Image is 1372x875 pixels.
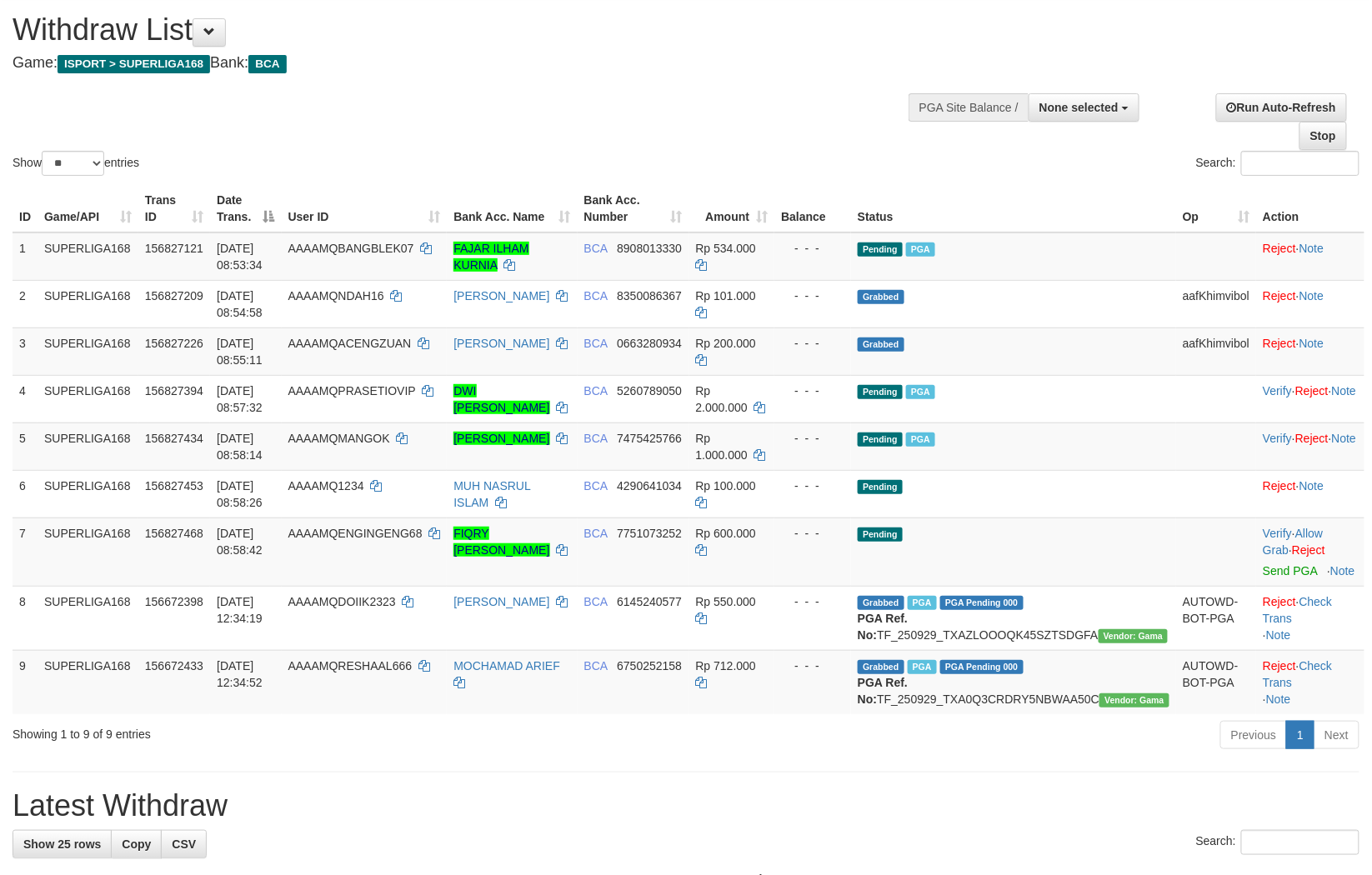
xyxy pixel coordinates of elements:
[13,280,38,327] td: 2
[1176,280,1256,327] td: aafKhimvibol
[1256,470,1364,517] td: ·
[453,659,560,672] a: MOCHAMAD ARIEF
[1314,721,1359,749] a: Next
[23,837,101,851] span: Show 25 rows
[13,789,1359,822] h1: Latest Withdraw
[13,55,898,72] h4: Game: Bank:
[1330,564,1355,577] a: Note
[38,422,138,470] td: SUPERLIGA168
[288,289,384,302] span: AAAAMQNDAH16
[217,337,263,367] span: [DATE] 08:55:11
[851,650,1176,714] td: TF_250929_TXA0Q3CRDRY5NBWAA50C
[1295,432,1329,445] a: Reject
[781,335,844,352] div: - - -
[1332,384,1357,397] a: Note
[1256,327,1364,375] td: ·
[38,517,138,586] td: SUPERLIGA168
[617,337,682,350] span: Copy 0663280934 to clipboard
[781,593,844,610] div: - - -
[217,595,263,625] span: [DATE] 12:34:19
[1039,101,1119,114] span: None selected
[145,659,203,672] span: 156672433
[1241,151,1359,176] input: Search:
[145,432,203,445] span: 156827434
[906,242,935,257] span: Marked by aafnonsreyleab
[1256,280,1364,327] td: ·
[210,185,281,232] th: Date Trans.: activate to sort column descending
[908,596,937,610] span: Marked by aafsoycanthlai
[1263,595,1332,625] a: Check Trans
[1263,289,1296,302] a: Reject
[858,242,903,257] span: Pending
[13,586,38,650] td: 8
[1263,337,1296,350] a: Reject
[858,612,908,642] b: PGA Ref. No:
[217,384,263,414] span: [DATE] 08:57:32
[1263,527,1323,557] span: ·
[584,432,608,445] span: BCA
[38,375,138,422] td: SUPERLIGA168
[617,242,682,255] span: Copy 8908013330 to clipboard
[1176,327,1256,375] td: aafKhimvibol
[453,479,530,509] a: MUH NASRUL ISLAM
[138,185,210,232] th: Trans ID: activate to sort column ascending
[584,527,608,540] span: BCA
[1256,517,1364,586] td: · ·
[1256,185,1364,232] th: Action
[617,479,682,492] span: Copy 4290641034 to clipboard
[1256,232,1364,281] td: ·
[145,527,203,540] span: 156827468
[1029,93,1139,122] button: None selected
[288,527,423,540] span: AAAAMQENGINGENG68
[217,527,263,557] span: [DATE] 08:58:42
[1256,650,1364,714] td: · ·
[781,525,844,542] div: - - -
[288,595,396,608] span: AAAAMQDOIIK2323
[617,595,682,608] span: Copy 6145240577 to clipboard
[696,432,748,462] span: Rp 1.000.000
[858,432,903,447] span: Pending
[217,432,263,462] span: [DATE] 08:58:14
[584,384,608,397] span: BCA
[453,527,549,557] a: FIQRY [PERSON_NAME]
[1295,384,1329,397] a: Reject
[1263,659,1332,689] a: Check Trans
[1263,384,1292,397] a: Verify
[1286,721,1314,749] a: 1
[145,384,203,397] span: 156827394
[13,470,38,517] td: 6
[858,527,903,542] span: Pending
[617,659,682,672] span: Copy 6750252158 to clipboard
[288,384,416,397] span: AAAAMQPRASETIOVIP
[1256,422,1364,470] td: · ·
[1299,289,1324,302] a: Note
[858,290,904,304] span: Grabbed
[38,280,138,327] td: SUPERLIGA168
[906,385,935,399] span: Marked by aafnonsreyleab
[696,289,756,302] span: Rp 101.000
[851,185,1176,232] th: Status
[1220,721,1287,749] a: Previous
[1263,595,1296,608] a: Reject
[1099,693,1169,707] span: Vendor URL: https://trx31.1velocity.biz
[851,586,1176,650] td: TF_250929_TXAZLOOOQK45SZTSDGFA
[1196,151,1359,176] label: Search:
[38,650,138,714] td: SUPERLIGA168
[1176,185,1256,232] th: Op: activate to sort column ascending
[288,432,390,445] span: AAAAMQMANGOK
[584,337,608,350] span: BCA
[453,242,528,272] a: FAJAR ILHAM KURNIA
[1263,527,1292,540] a: Verify
[584,242,608,255] span: BCA
[617,527,682,540] span: Copy 7751073252 to clipboard
[584,595,608,608] span: BCA
[1292,543,1325,557] a: Reject
[288,337,412,350] span: AAAAMQACENGZUAN
[453,337,549,350] a: [PERSON_NAME]
[288,479,364,492] span: AAAAMQ1234
[288,242,414,255] span: AAAAMQBANGBLEK07
[940,660,1024,674] span: PGA Pending
[13,151,139,176] label: Show entries
[696,384,748,414] span: Rp 2.000.000
[1216,93,1347,122] a: Run Auto-Refresh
